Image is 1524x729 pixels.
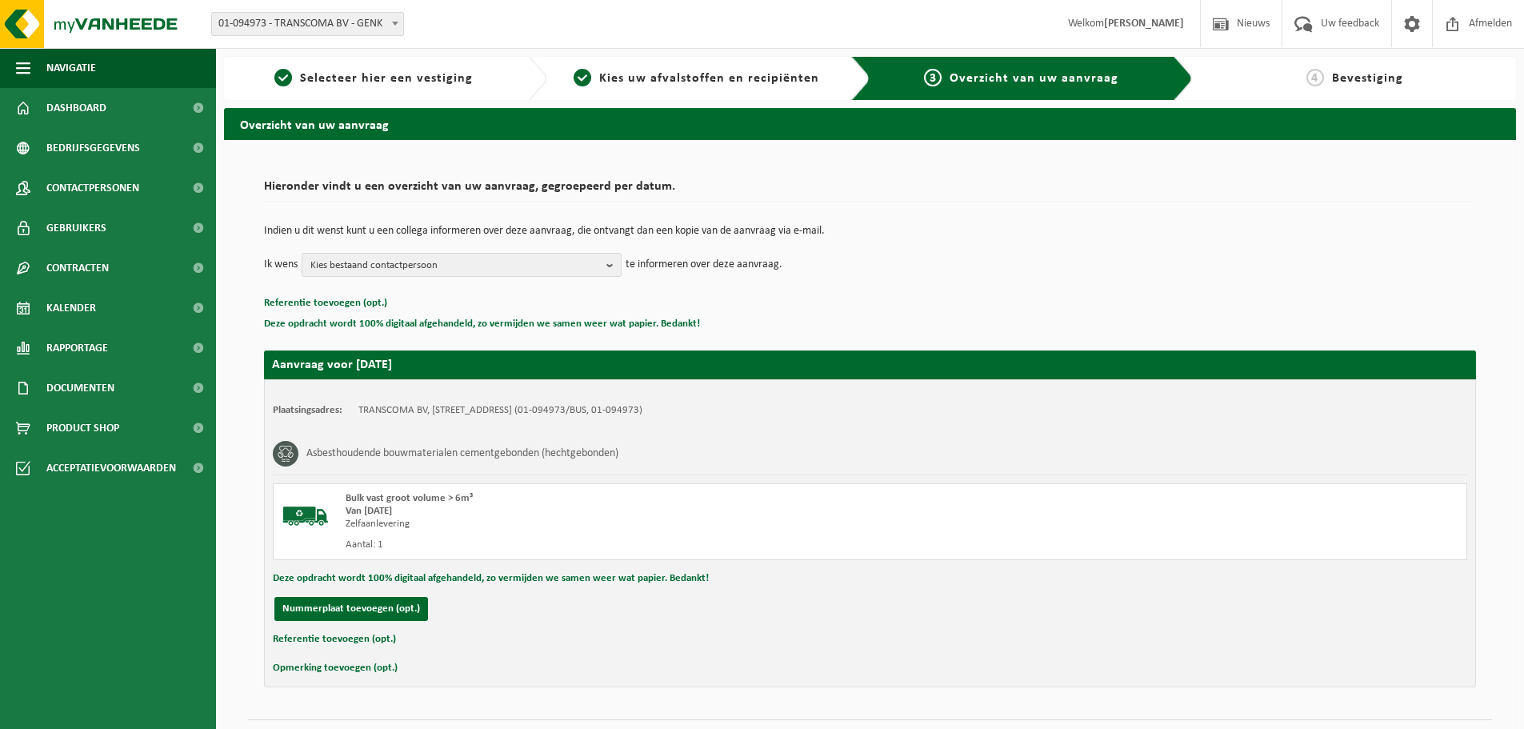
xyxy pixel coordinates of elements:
span: 1 [274,69,292,86]
span: Contracten [46,248,109,288]
h3: Asbesthoudende bouwmaterialen cementgebonden (hechtgebonden) [306,441,618,467]
span: 4 [1306,69,1324,86]
button: Referentie toevoegen (opt.) [273,629,396,650]
strong: Van [DATE] [346,506,392,516]
p: Indien u dit wenst kunt u een collega informeren over deze aanvraag, die ontvangt dan een kopie v... [264,226,1476,237]
h2: Overzicht van uw aanvraag [224,108,1516,139]
img: BL-SO-LV.png [282,492,330,540]
span: Acceptatievoorwaarden [46,448,176,488]
strong: [PERSON_NAME] [1104,18,1184,30]
span: Navigatie [46,48,96,88]
h2: Hieronder vindt u een overzicht van uw aanvraag, gegroepeerd per datum. [264,180,1476,202]
span: Kalender [46,288,96,328]
strong: Aanvraag voor [DATE] [272,358,392,371]
span: Contactpersonen [46,168,139,208]
button: Referentie toevoegen (opt.) [264,293,387,314]
button: Deze opdracht wordt 100% digitaal afgehandeld, zo vermijden we samen weer wat papier. Bedankt! [264,314,700,334]
span: Bevestiging [1332,72,1403,85]
span: 01-094973 - TRANSCOMA BV - GENK [211,12,404,36]
a: 1Selecteer hier een vestiging [232,69,515,88]
button: Deze opdracht wordt 100% digitaal afgehandeld, zo vermijden we samen weer wat papier. Bedankt! [273,568,709,589]
a: 2Kies uw afvalstoffen en recipiënten [555,69,838,88]
span: Selecteer hier een vestiging [300,72,473,85]
span: Kies uw afvalstoffen en recipiënten [599,72,819,85]
div: Zelfaanlevering [346,518,934,531]
button: Opmerking toevoegen (opt.) [273,658,398,679]
span: Gebruikers [46,208,106,248]
button: Kies bestaand contactpersoon [302,253,622,277]
span: Bulk vast groot volume > 6m³ [346,493,473,503]
div: Aantal: 1 [346,539,934,551]
p: te informeren over deze aanvraag. [626,253,782,277]
span: Bedrijfsgegevens [46,128,140,168]
strong: Plaatsingsadres: [273,405,342,415]
span: 01-094973 - TRANSCOMA BV - GENK [212,13,403,35]
span: Rapportage [46,328,108,368]
button: Nummerplaat toevoegen (opt.) [274,597,428,621]
span: 3 [924,69,942,86]
span: Kies bestaand contactpersoon [310,254,600,278]
p: Ik wens [264,253,298,277]
span: 2 [574,69,591,86]
span: Product Shop [46,408,119,448]
span: Documenten [46,368,114,408]
span: Overzicht van uw aanvraag [950,72,1118,85]
span: Dashboard [46,88,106,128]
td: TRANSCOMA BV, [STREET_ADDRESS] (01-094973/BUS, 01-094973) [358,404,642,417]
